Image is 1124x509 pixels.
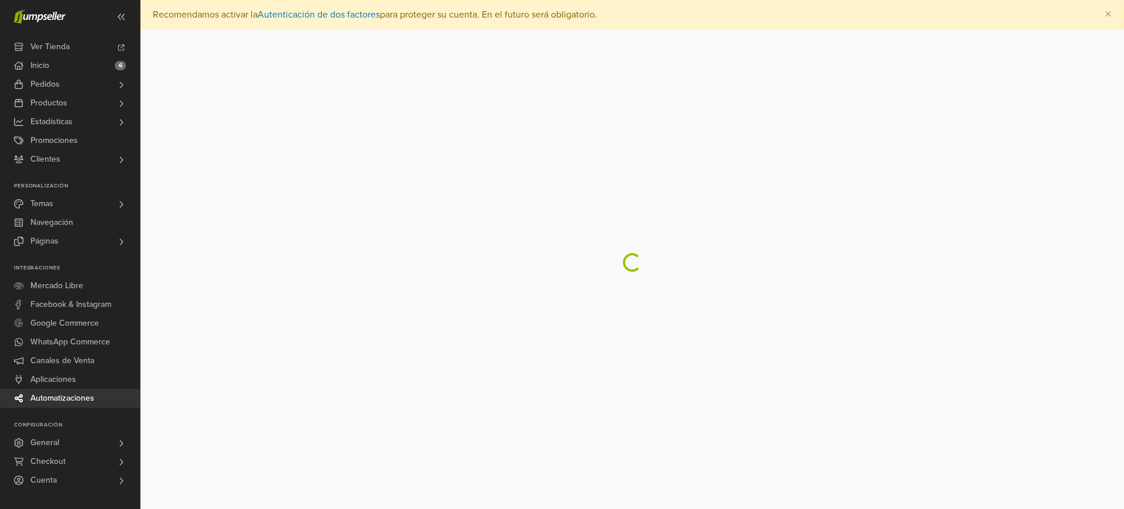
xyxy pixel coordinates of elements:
[115,61,126,70] span: 6
[1093,1,1123,29] button: Close
[30,433,59,452] span: General
[30,112,73,131] span: Estadísticas
[30,213,73,232] span: Navegación
[30,194,53,213] span: Temas
[1105,6,1112,23] span: ×
[30,131,78,150] span: Promociones
[14,422,140,429] p: Configuración
[30,232,59,251] span: Páginas
[30,452,66,471] span: Checkout
[30,150,60,169] span: Clientes
[30,314,99,333] span: Google Commerce
[30,370,76,389] span: Aplicaciones
[30,75,60,94] span: Pedidos
[30,276,83,295] span: Mercado Libre
[30,333,110,351] span: WhatsApp Commerce
[258,9,380,21] a: Autenticación de dos factores
[30,56,49,75] span: Inicio
[30,295,111,314] span: Facebook & Instagram
[14,265,140,272] p: Integraciones
[14,183,140,190] p: Personalización
[30,389,94,408] span: Automatizaciones
[30,37,70,56] span: Ver Tienda
[30,351,94,370] span: Canales de Venta
[30,94,67,112] span: Productos
[30,471,57,490] span: Cuenta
